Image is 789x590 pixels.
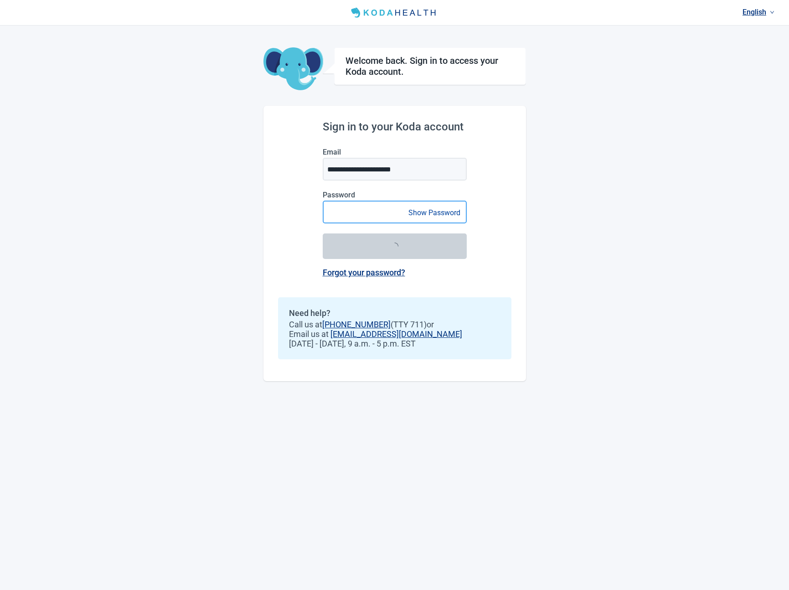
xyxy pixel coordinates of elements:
[289,308,500,318] h2: Need help?
[323,120,467,133] h2: Sign in to your Koda account
[323,191,467,199] label: Password
[289,329,500,339] span: Email us at
[322,320,391,329] a: [PHONE_NUMBER]
[406,207,463,219] button: Show Password
[346,55,515,77] h1: Welcome back. Sign in to access your Koda account.
[323,268,405,277] a: Forgot your password?
[289,320,500,329] span: Call us at (TTY 711) or
[263,26,526,381] main: Main content
[263,47,323,91] img: Koda Elephant
[289,339,500,348] span: [DATE] - [DATE], 9 a.m. - 5 p.m. EST
[330,329,462,339] a: [EMAIL_ADDRESS][DOMAIN_NAME]
[347,5,441,20] img: Koda Health
[323,148,467,156] label: Email
[739,5,778,20] a: Current language: English
[770,10,774,15] span: down
[390,241,400,251] span: loading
